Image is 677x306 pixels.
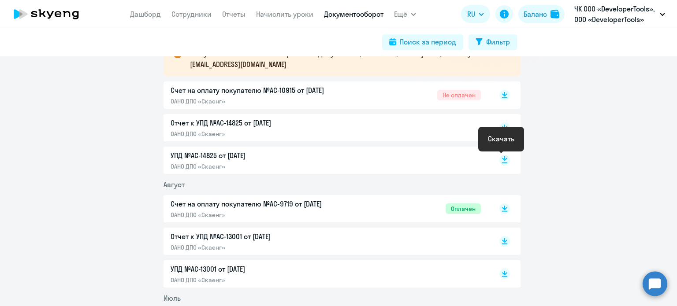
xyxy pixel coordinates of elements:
[171,118,356,128] p: Отчет к УПД №AC-14825 от [DATE]
[171,243,356,251] p: ОАНО ДПО «Скаенг»
[130,10,161,18] a: Дашборд
[171,199,356,209] p: Счет на оплату покупателю №AC-9719 от [DATE]
[171,85,481,105] a: Счет на оплату покупателю №AC-10915 от [DATE]ОАНО ДПО «Скаенг»Не оплачен
[171,118,481,138] a: Отчет к УПД №AC-14825 от [DATE]ОАНО ДПО «Скаенг»
[461,5,490,23] button: RU
[518,5,565,23] button: Балансbalance
[190,48,505,70] p: В случае возникновения вопросов по документам, напишите, пожалуйста, на почту [EMAIL_ADDRESS][DOM...
[324,10,383,18] a: Документооборот
[488,133,514,144] div: Скачать
[171,211,356,219] p: ОАНО ДПО «Скаенг»
[164,294,181,302] span: Июль
[171,162,356,170] p: ОАНО ДПО «Скаенг»
[171,231,481,251] a: Отчет к УПД №AC-13001 от [DATE]ОАНО ДПО «Скаенг»
[171,10,212,18] a: Сотрудники
[171,130,356,138] p: ОАНО ДПО «Скаенг»
[171,264,356,274] p: УПД №AC-13001 от [DATE]
[171,85,356,96] p: Счет на оплату покупателю №AC-10915 от [DATE]
[171,199,481,219] a: Счет на оплату покупателю №AC-9719 от [DATE]ОАНО ДПО «Скаенг»Оплачен
[171,150,356,161] p: УПД №AC-14825 от [DATE]
[171,231,356,242] p: Отчет к УПД №AC-13001 от [DATE]
[222,10,246,18] a: Отчеты
[574,4,656,25] p: ЧК ООО «DeveloperTools», ООО «DeveloperTools»
[446,203,481,214] span: Оплачен
[570,4,670,25] button: ЧК ООО «DeveloperTools», ООО «DeveloperTools»
[171,150,481,170] a: УПД №AC-14825 от [DATE]ОАНО ДПО «Скаенг»
[394,5,416,23] button: Ещё
[171,264,481,284] a: УПД №AC-13001 от [DATE]ОАНО ДПО «Скаенг»
[469,34,517,50] button: Фильтр
[467,9,475,19] span: RU
[256,10,313,18] a: Начислить уроки
[524,9,547,19] div: Баланс
[394,9,407,19] span: Ещё
[400,37,456,47] div: Поиск за период
[486,37,510,47] div: Фильтр
[171,276,356,284] p: ОАНО ДПО «Скаенг»
[551,10,559,18] img: balance
[437,90,481,100] span: Не оплачен
[164,180,185,189] span: Август
[171,97,356,105] p: ОАНО ДПО «Скаенг»
[382,34,463,50] button: Поиск за период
